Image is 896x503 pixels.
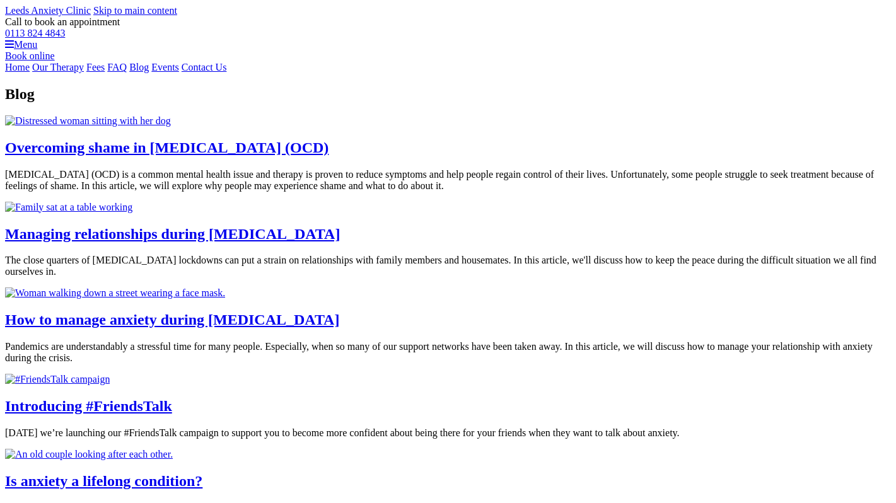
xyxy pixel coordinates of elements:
div: Call to book an appointment [5,16,891,39]
p: [MEDICAL_DATA] (OCD) is a common mental health issue and therapy is proven to reduce symptoms and... [5,169,891,192]
a: Book online [5,50,55,61]
a: Skip to main content [93,5,177,16]
a: Is anxiety a lifelong condition? [5,473,202,489]
a: Events [151,62,179,72]
a: 0113 824 4843 [5,28,65,38]
a: Contact Us [182,62,227,72]
a: Menu [5,39,37,50]
a: Managing relationships during [MEDICAL_DATA] [5,226,340,242]
h1: Blog [5,86,891,103]
img: An old couple looking after each other. [5,449,173,460]
a: Leeds Anxiety Clinic [5,5,91,16]
p: Pandemics are understandably a stressful time for many people. Especially, when so many of our su... [5,341,891,364]
img: Family sat at a table working [5,202,132,213]
img: Distressed woman sitting with her dog [5,115,171,127]
img: Woman walking down a street wearing a face mask. [5,287,225,299]
a: Overcoming shame in [MEDICAL_DATA] (OCD) [5,139,329,156]
a: Fees [86,62,105,72]
img: #FriendsTalk campaign [5,374,110,385]
a: Our Therapy [32,62,84,72]
a: Introducing #FriendsTalk [5,398,172,414]
a: Home [5,62,30,72]
a: Blog [129,62,149,72]
p: [DATE] we’re launching our #FriendsTalk campaign to support you to become more confident about be... [5,427,891,439]
a: How to manage anxiety during [MEDICAL_DATA] [5,311,339,328]
a: FAQ [107,62,127,72]
p: The close quarters of [MEDICAL_DATA] lockdowns can put a strain on relationships with family memb... [5,255,891,277]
